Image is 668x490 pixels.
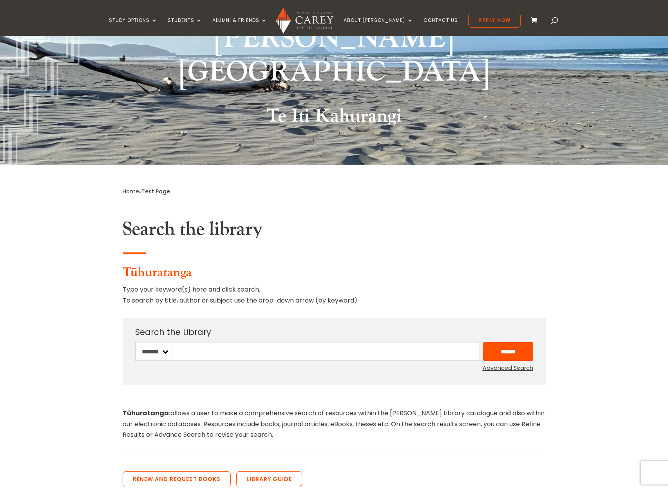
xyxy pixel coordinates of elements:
[468,13,521,28] a: Apply Now
[109,18,157,36] a: Study Options
[168,18,202,36] a: Students
[276,7,333,34] img: Carey Baptist College
[483,364,533,372] a: Advanced Search
[123,22,546,93] h1: [PERSON_NAME][GEOGRAPHIC_DATA]
[141,187,170,195] span: Test Page
[236,471,302,488] a: Library Guide
[123,284,546,312] p: Type your keyword(s) here and click search. To search by title, author or subject use the drop-do...
[123,409,170,418] strong: Tūhuratanga:
[212,18,267,36] a: Alumni & Friends
[123,265,546,284] h3: Tūhuratanga
[135,326,211,338] label: Search the Library
[123,187,139,195] a: Home
[123,471,231,488] a: Renew and Request Books
[123,105,546,132] h2: Te Iti Kahurangi
[123,265,546,440] div: allows a user to make a comprehensive search of resources within the [PERSON_NAME] Library catalo...
[123,218,546,245] h2: Search the library
[344,18,413,36] a: About [PERSON_NAME]
[123,187,170,195] span: »
[424,18,458,36] a: Contact Us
